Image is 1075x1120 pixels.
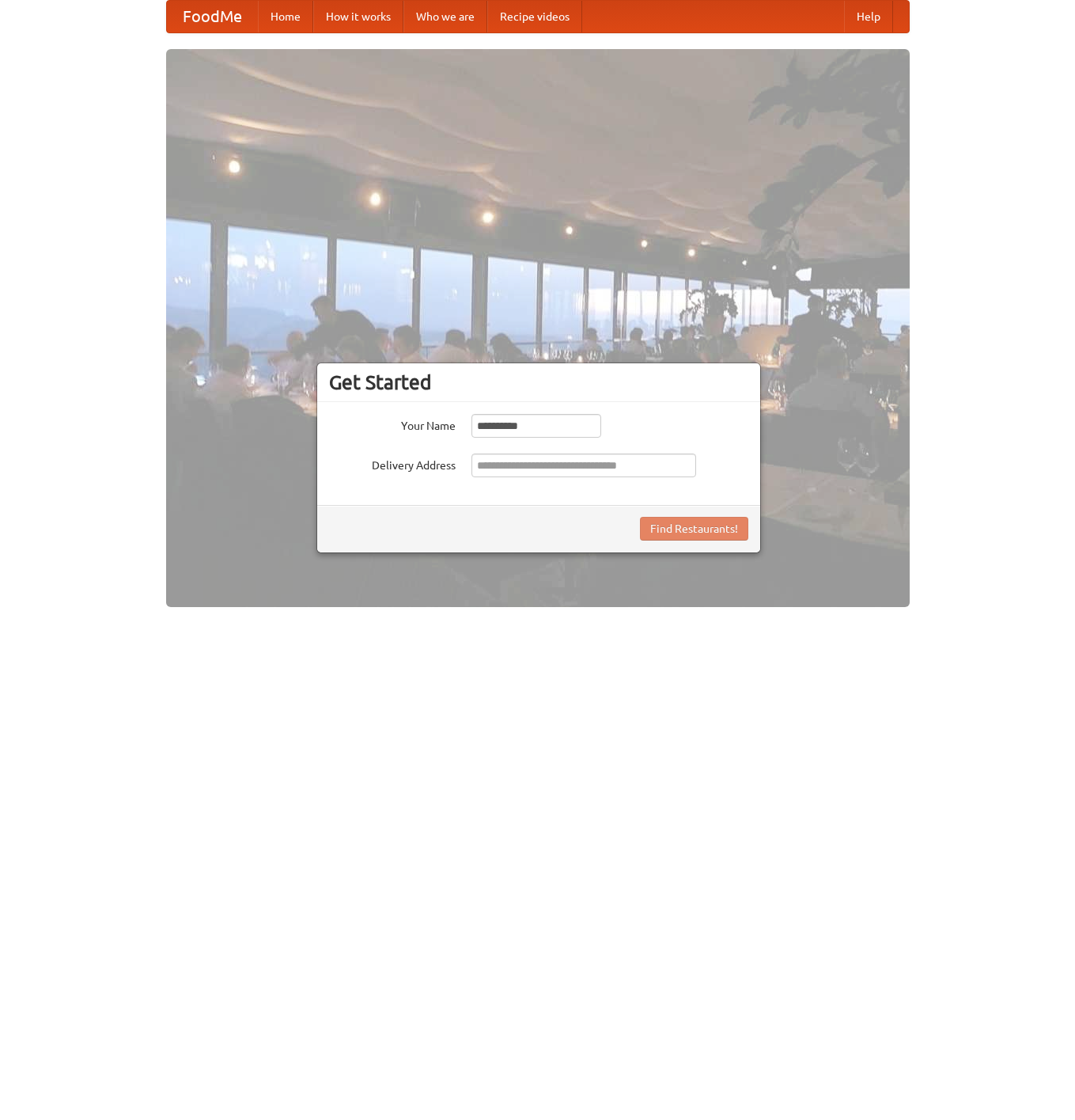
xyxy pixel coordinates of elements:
[329,370,748,394] h3: Get Started
[329,414,456,434] label: Your Name
[329,454,456,473] label: Delivery Address
[167,1,258,32] a: FoodMe
[313,1,403,32] a: How it works
[258,1,313,32] a: Home
[844,1,893,32] a: Help
[487,1,582,32] a: Recipe videos
[403,1,487,32] a: Who we are
[640,517,748,541] button: Find Restaurants!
